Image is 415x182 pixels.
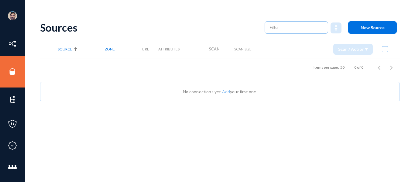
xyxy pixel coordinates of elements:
[158,47,180,51] span: Attributes
[373,61,385,74] button: Previous page
[8,67,17,76] img: icon-sources.svg
[8,141,17,150] img: icon-compliance.svg
[234,47,252,51] span: Scan Size
[340,65,345,70] div: 50
[385,61,397,74] button: Next page
[105,47,115,51] span: Zone
[354,65,363,70] div: 0 of 0
[183,89,257,94] span: No connections yet. your first one.
[314,65,339,70] div: Items per page:
[209,46,220,51] span: Scan
[222,89,230,94] a: Add
[8,11,17,20] img: ACg8ocK1ZkZ6gbMmCU1AeqPIsBvrTWeY1xNXvgxNjkUXxjcqAiPEIvU=s96-c
[348,21,397,34] button: New Source
[58,47,105,51] div: Source
[8,119,17,129] img: icon-policies.svg
[8,95,17,104] img: icon-elements.svg
[105,47,142,51] div: Zone
[361,25,385,30] span: New Source
[270,23,323,32] input: Filter
[142,47,149,51] span: URL
[40,21,259,34] div: Sources
[58,47,72,51] span: Source
[8,39,17,48] img: icon-inventory.svg
[8,163,17,172] img: icon-members.svg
